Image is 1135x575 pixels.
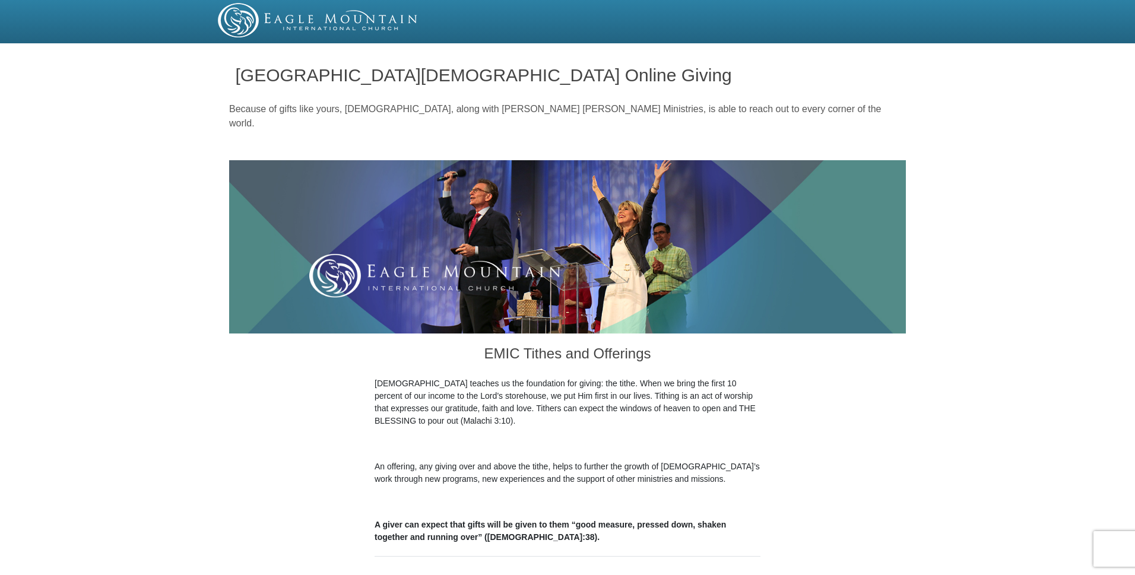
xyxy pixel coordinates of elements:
[229,102,906,131] p: Because of gifts like yours, [DEMOGRAPHIC_DATA], along with [PERSON_NAME] [PERSON_NAME] Ministrie...
[218,3,419,37] img: EMIC
[375,377,760,427] p: [DEMOGRAPHIC_DATA] teaches us the foundation for giving: the tithe. When we bring the first 10 pe...
[375,333,760,377] h3: EMIC Tithes and Offerings
[236,65,900,85] h1: [GEOGRAPHIC_DATA][DEMOGRAPHIC_DATA] Online Giving
[375,520,726,542] b: A giver can expect that gifts will be given to them “good measure, pressed down, shaken together ...
[375,460,760,485] p: An offering, any giving over and above the tithe, helps to further the growth of [DEMOGRAPHIC_DAT...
